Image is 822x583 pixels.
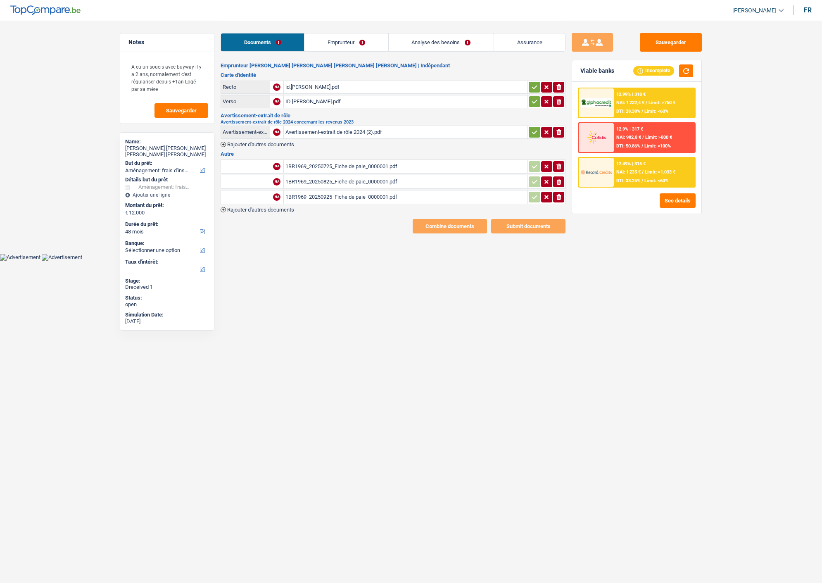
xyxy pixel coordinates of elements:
img: Record Credits [581,164,611,180]
div: Avertissement-extrait de rôle 2024 concernant les revenus 2023 [223,129,268,135]
img: Cofidis [581,130,611,145]
span: DTI: 38.38% [616,109,640,114]
div: 12.49% | 315 € [616,161,646,167]
button: Sauvegarder [640,33,702,52]
div: NA [273,163,280,170]
span: NAI: 1 232,4 € [616,100,644,105]
span: NAI: 982,8 € [616,135,641,140]
span: / [642,169,644,175]
span: [PERSON_NAME] [732,7,777,14]
span: Rajouter d'autres documents [227,142,294,147]
div: NA [273,178,280,186]
span: Sauvegarder [166,108,197,113]
span: / [642,135,644,140]
div: fr [804,6,812,14]
span: Limit: <60% [644,109,668,114]
span: € [125,209,128,216]
button: Rajouter d'autres documents [221,142,294,147]
button: Sauvegarder [154,103,208,118]
div: Dreceived 1 [125,284,209,290]
div: Ajouter une ligne [125,192,209,198]
label: Taux d'intérêt: [125,259,207,265]
span: / [641,109,643,114]
div: 1BR1969_20250925_Fiche de paie_0000001.pdf [285,191,526,203]
div: Avertissement-extrait de rôle 2024 (2).pdf [285,126,526,138]
span: DTI: 38.25% [616,178,640,183]
a: [PERSON_NAME] [726,4,784,17]
div: open [125,301,209,308]
button: Rajouter d'autres documents [221,207,294,212]
span: / [641,143,643,149]
div: Verso [223,98,268,105]
label: Montant du prêt: [125,202,207,209]
div: Incomplete [633,66,674,75]
a: Documents [221,33,304,51]
span: / [641,178,643,183]
h3: Avertissement-extrait de rôle [221,113,565,118]
label: But du prêt: [125,160,207,167]
span: NAI: 1 235 € [616,169,641,175]
label: Durée du prêt: [125,221,207,228]
button: Submit documents [491,219,565,233]
div: NA [273,193,280,201]
span: Limit: <60% [644,178,668,183]
div: [DATE] [125,318,209,325]
span: DTI: 50.86% [616,143,640,149]
div: 1BR1969_20250825_Fiche de paie_0000001.pdf [285,176,526,188]
button: See details [660,193,696,208]
button: Combine documents [413,219,487,233]
div: 12.99% | 318 € [616,92,646,97]
img: AlphaCredit [581,98,611,108]
div: Name: [125,138,209,145]
h2: Avertissement-extrait de rôle 2024 concernant les revenus 2023 [221,120,565,124]
a: Emprunteur [304,33,388,51]
div: Simulation Date: [125,312,209,318]
div: 12.9% | 317 € [616,126,643,132]
span: Limit: >750 € [649,100,675,105]
img: TopCompare Logo [10,5,81,15]
h3: Carte d'identité [221,72,565,78]
div: Status: [125,295,209,301]
div: Stage: [125,278,209,284]
a: Assurance [494,33,565,51]
h2: Emprunteur [PERSON_NAME] [PERSON_NAME] [PERSON_NAME] [PERSON_NAME] | Indépendant [221,62,565,69]
div: 1BR1969_20250725_Fiche de paie_0000001.pdf [285,160,526,173]
div: ID [PERSON_NAME].pdf [285,95,526,108]
h5: Notes [128,39,206,46]
div: [PERSON_NAME] [PERSON_NAME] [PERSON_NAME] [PERSON_NAME] [125,145,209,158]
div: Viable banks [580,67,614,74]
span: / [646,100,647,105]
div: Détails but du prêt [125,176,209,183]
span: Rajouter d'autres documents [227,207,294,212]
label: Banque: [125,240,207,247]
a: Analyse des besoins [389,33,494,51]
div: NA [273,128,280,136]
h3: Autre [221,151,565,157]
div: NA [273,98,280,105]
span: Limit: >800 € [645,135,672,140]
div: NA [273,83,280,91]
div: id.[PERSON_NAME].pdf [285,81,526,93]
img: Advertisement [42,254,82,261]
span: Limit: >1.033 € [645,169,675,175]
span: Limit: <100% [644,143,671,149]
div: Recto [223,84,268,90]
